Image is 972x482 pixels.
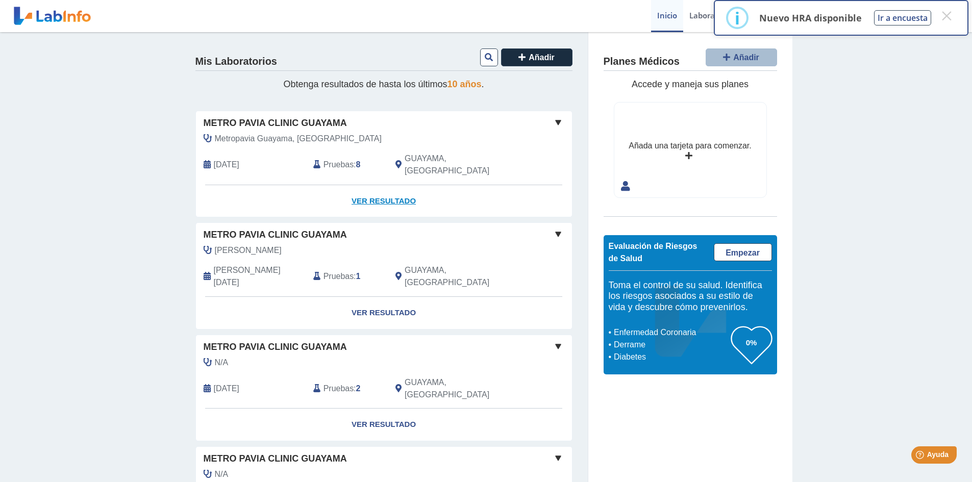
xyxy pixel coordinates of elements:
[356,384,361,393] b: 2
[196,409,572,441] a: Ver Resultado
[629,140,751,152] div: Añada una tarjeta para comenzar.
[196,297,572,329] a: Ver Resultado
[306,264,388,289] div: :
[283,79,484,89] span: Obtenga resultados de hasta los últimos .
[611,351,731,363] li: Diabetes
[356,272,361,281] b: 1
[323,159,354,171] span: Pruebas
[405,264,517,289] span: GUAYAMA, PR
[204,340,347,354] span: Metro Pavia Clinic Guayama
[609,280,772,313] h5: Toma el control de su salud. Identifica los riesgos asociados a su estilo de vida y descubre cómo...
[215,468,229,480] span: N/A
[731,336,772,349] h3: 0%
[447,79,482,89] span: 10 años
[356,160,361,169] b: 8
[323,383,354,395] span: Pruebas
[881,442,961,471] iframe: Help widget launcher
[714,243,772,261] a: Empezar
[306,153,388,177] div: :
[611,326,731,339] li: Enfermedad Coronaria
[195,56,277,68] h4: Mis Laboratorios
[214,264,306,289] span: 2025-01-14
[215,133,382,145] span: Metropavia Guayama, Laboratori
[204,116,347,130] span: Metro Pavia Clinic Guayama
[706,48,777,66] button: Añadir
[733,53,759,62] span: Añadir
[604,56,680,68] h4: Planes Médicos
[215,244,282,257] span: Rodriguez Martinez, Jose
[759,12,862,24] p: Nuevo HRA disponible
[874,10,931,26] button: Ir a encuesta
[204,228,347,242] span: Metro Pavia Clinic Guayama
[726,248,760,257] span: Empezar
[632,79,749,89] span: Accede y maneja sus planes
[214,383,239,395] span: 2024-03-09
[214,159,239,171] span: 2025-09-12
[306,376,388,401] div: :
[204,452,347,466] span: Metro Pavia Clinic Guayama
[215,357,229,369] span: N/A
[609,242,697,263] span: Evaluación de Riesgos de Salud
[501,48,572,66] button: Añadir
[405,153,517,177] span: GUAYAMA, PR
[323,270,354,283] span: Pruebas
[937,7,956,25] button: Close this dialog
[611,339,731,351] li: Derrame
[405,376,517,401] span: GUAYAMA, PR
[529,53,555,62] span: Añadir
[735,9,740,27] div: i
[196,185,572,217] a: Ver Resultado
